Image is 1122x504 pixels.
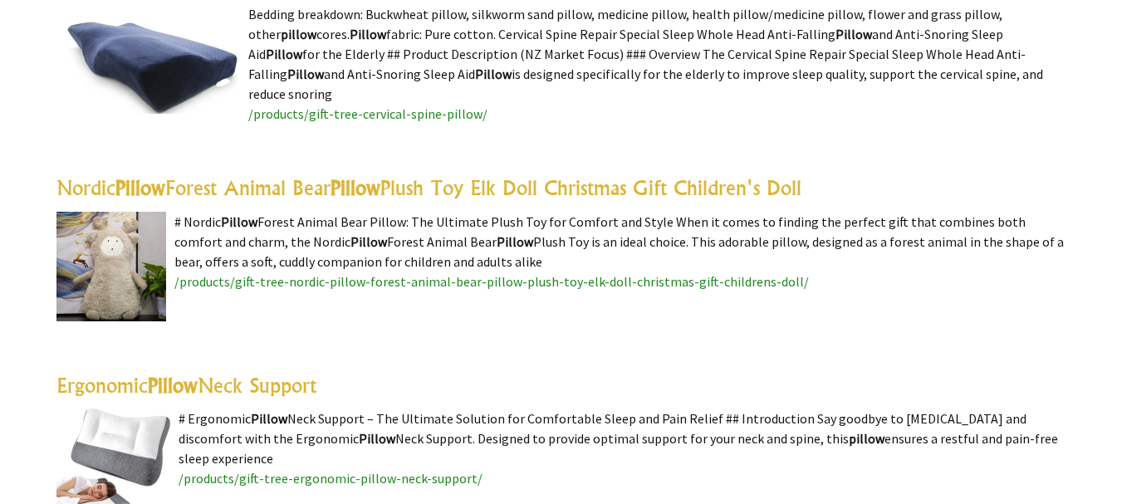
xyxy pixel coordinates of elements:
[359,430,395,447] highlight: Pillow
[56,4,240,114] img: Cervical Spine Pillow
[56,212,166,321] img: Nordic Pillow Forest Animal Bear Pillow Plush Toy Elk Doll Christmas Gift Children's Doll
[331,175,380,200] highlight: Pillow
[251,410,287,427] highlight: Pillow
[174,273,809,290] a: /products/gift-tree-nordic-pillow-forest-animal-bear-pillow-plush-toy-elk-doll-christmas-gift-chi...
[849,430,884,447] highlight: pillow
[148,373,198,398] highlight: Pillow
[497,233,533,250] highlight: Pillow
[350,26,386,42] highlight: Pillow
[56,373,316,398] a: ErgonomicPillowNeck Support
[281,26,316,42] highlight: pillow
[179,470,483,487] a: /products/gift-tree-ergonomic-pillow-neck-support/
[835,26,872,42] highlight: Pillow
[248,105,488,122] a: /products/gift-tree-cervical-spine-pillow/
[287,66,324,82] highlight: Pillow
[475,66,512,82] highlight: Pillow
[221,213,257,230] highlight: Pillow
[266,46,302,62] highlight: Pillow
[350,233,387,250] highlight: Pillow
[115,175,165,200] highlight: Pillow
[56,175,801,200] a: NordicPillowForest Animal BearPillowPlush Toy Elk Doll Christmas Gift Children's Doll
